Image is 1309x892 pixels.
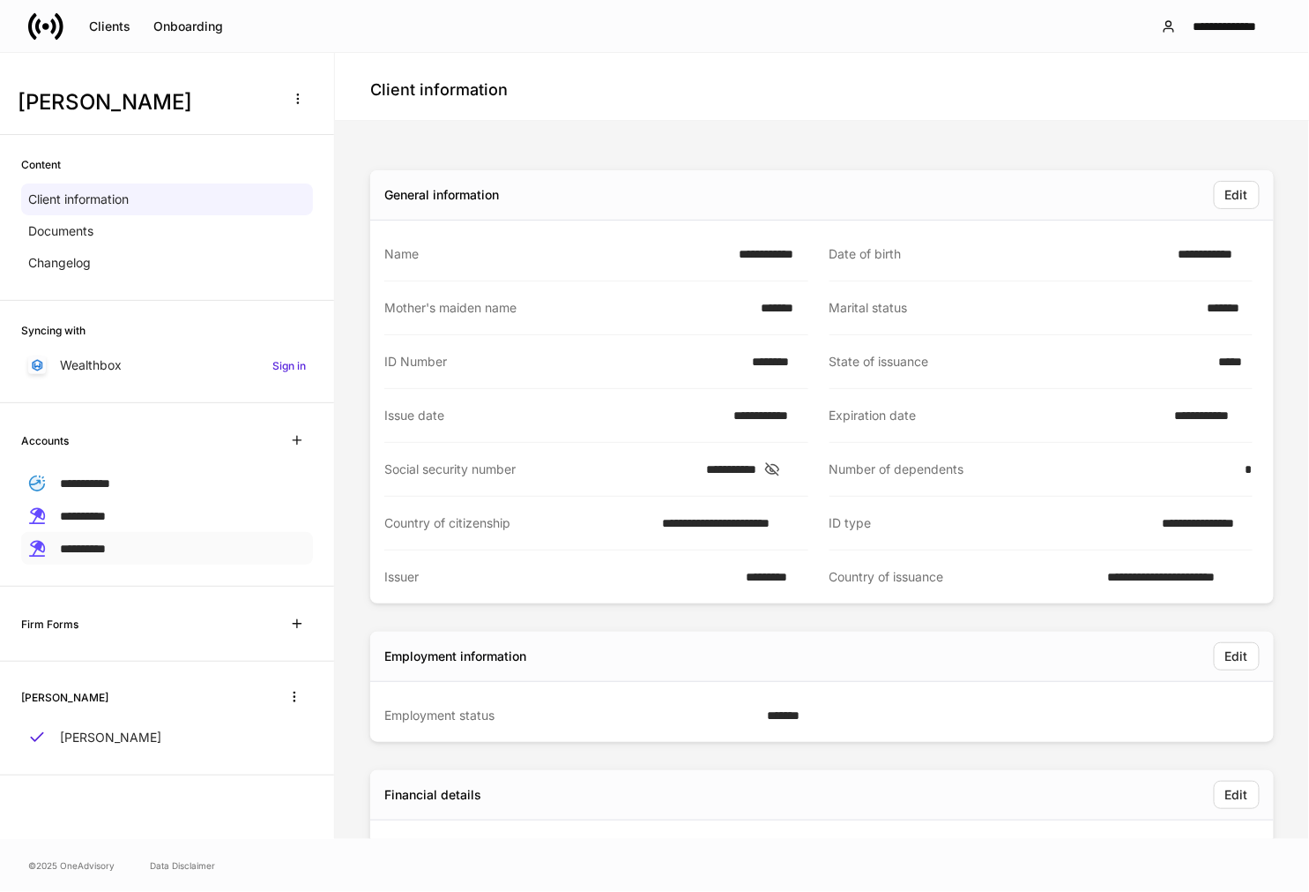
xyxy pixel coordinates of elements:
div: Country of citizenship [384,514,652,532]
div: Number of dependents [829,461,1235,478]
p: Wealthbox [60,356,122,374]
a: WealthboxSign in [21,349,313,381]
p: Documents [28,222,93,240]
button: Onboarding [142,12,234,41]
p: [PERSON_NAME] [60,729,161,746]
h3: [PERSON_NAME] [18,88,272,116]
a: Data Disclaimer [150,858,215,873]
h4: Client information [370,79,508,101]
div: Edit [1225,789,1248,801]
p: Client information [28,191,129,208]
div: Country of issuance [829,568,1097,586]
div: Marital status [829,299,1197,317]
button: Edit [1214,642,1260,671]
h6: Accounts [21,432,69,449]
div: Social security number [384,461,695,478]
a: [PERSON_NAME] [21,722,313,753]
div: Financial details [384,786,481,804]
div: Issuer [384,568,735,586]
button: Edit [1214,181,1260,209]
div: Expiration date [829,407,1164,424]
div: ID Number [384,353,741,371]
div: Clients [89,20,130,33]
div: Onboarding [153,20,223,33]
button: Edit [1214,781,1260,809]
p: Changelog [28,254,91,272]
div: Employment status [384,707,756,724]
div: Date of birth [829,245,1168,263]
div: Issue date [384,407,723,424]
h6: Firm Forms [21,616,78,633]
a: Documents [21,215,313,247]
div: Name [384,245,729,263]
div: Mother's maiden name [384,299,750,317]
span: © 2025 OneAdvisory [28,858,115,873]
div: Employment information [384,648,526,665]
div: ID type [829,514,1152,532]
h6: Sign in [272,357,306,374]
div: Edit [1225,189,1248,201]
button: Clients [78,12,142,41]
div: Edit [1225,650,1248,663]
h6: Syncing with [21,322,86,339]
a: Client information [21,184,313,215]
h6: [PERSON_NAME] [21,689,108,706]
div: General information [384,186,499,204]
h6: Content [21,156,61,173]
a: Changelog [21,247,313,279]
div: State of issuance [829,353,1209,371]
